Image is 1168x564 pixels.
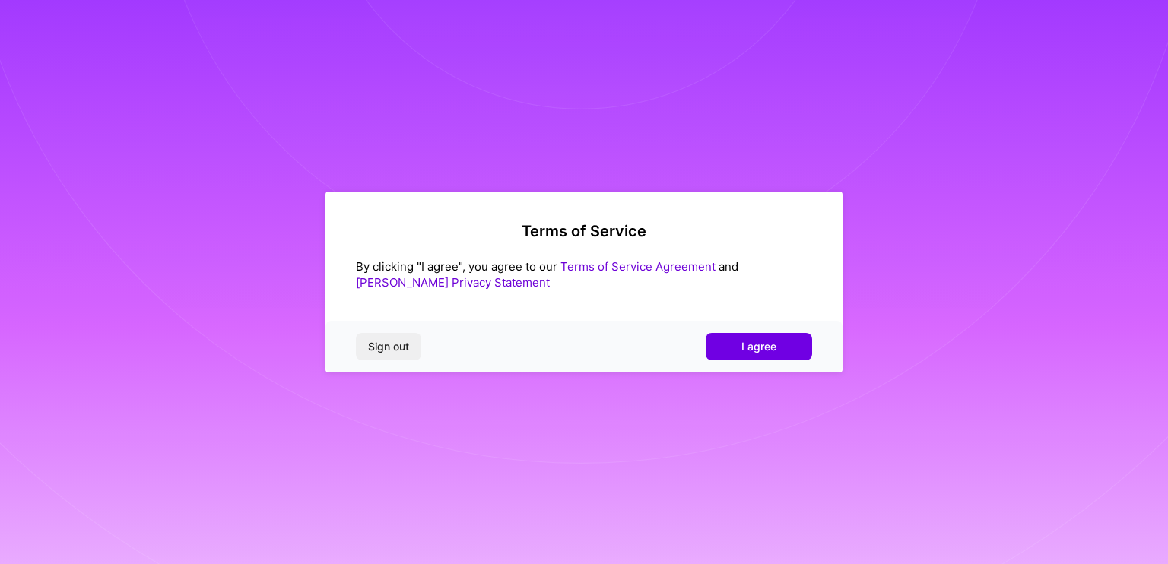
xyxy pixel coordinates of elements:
a: Terms of Service Agreement [560,259,716,274]
h2: Terms of Service [356,222,812,240]
a: [PERSON_NAME] Privacy Statement [356,275,550,290]
button: I agree [706,333,812,360]
span: I agree [741,339,776,354]
button: Sign out [356,333,421,360]
div: By clicking "I agree", you agree to our and [356,258,812,290]
span: Sign out [368,339,409,354]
